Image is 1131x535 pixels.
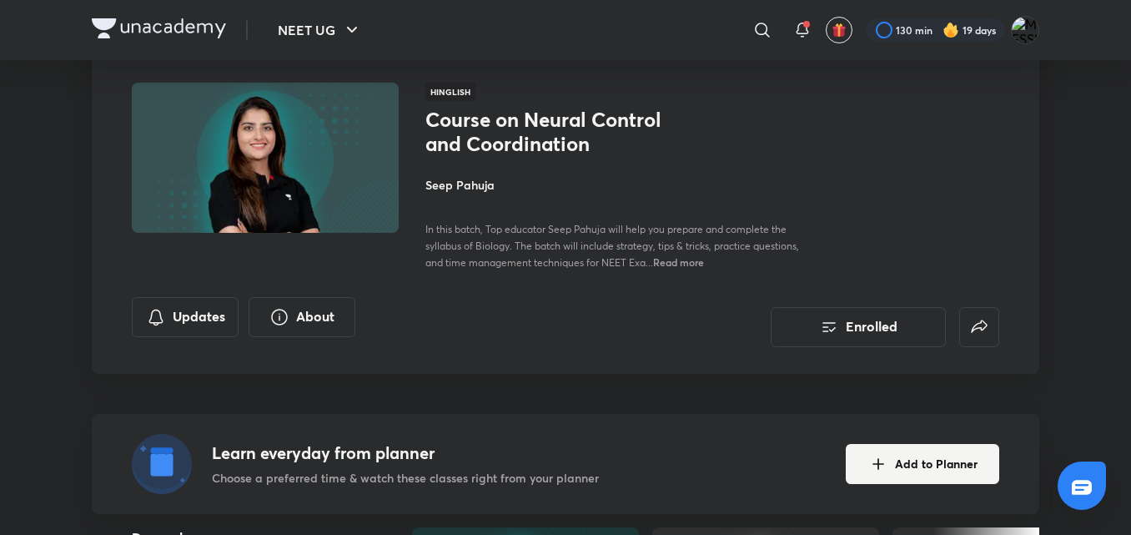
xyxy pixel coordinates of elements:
span: Hinglish [425,83,475,101]
button: avatar [826,17,852,43]
img: Company Logo [92,18,226,38]
button: Updates [132,297,239,337]
span: Read more [653,255,704,269]
span: In this batch, Top educator Seep Pahuja will help you prepare and complete the syllabus of Biolog... [425,223,799,269]
h4: Learn everyday from planner [212,441,599,466]
img: Thumbnail [129,81,401,235]
button: Add to Planner [846,444,999,484]
img: avatar [832,23,847,38]
img: streak [942,22,959,38]
button: NEET UG [268,13,372,47]
p: Choose a preferred time & watch these classes right from your planner [212,469,599,487]
h1: Course on Neural Control and Coordination [425,108,698,156]
img: MESSI [1011,16,1039,44]
button: false [959,307,999,347]
button: Enrolled [771,307,946,347]
h4: Seep Pahuja [425,176,799,194]
button: About [249,297,355,337]
a: Company Logo [92,18,226,43]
